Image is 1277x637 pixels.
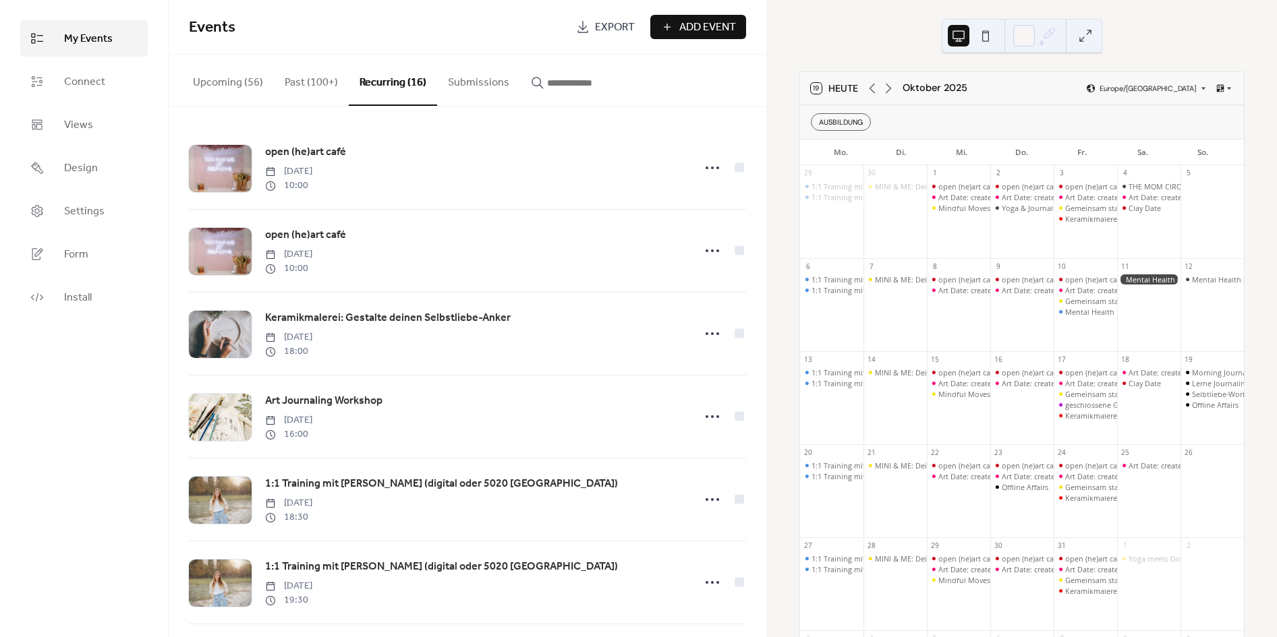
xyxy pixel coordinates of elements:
span: [DATE] [265,330,312,344]
div: Gemeinsam stark: Kreativzeit für Kind & Eltern [1065,389,1225,399]
div: Keramikmalerei: Gestalte deinen Selbstliebe-Anker [1054,214,1117,224]
div: 1:1 Training mit Caterina (digital oder 5020 Salzburg) [800,181,863,191]
span: Design [64,160,98,177]
div: open (he)art café [990,274,1054,284]
div: Mindful Moves – Achtsame Körperübungen für mehr Balance [938,575,1150,585]
div: 14 [867,355,876,364]
div: Keramikmalerei: Gestalte deinen Selbstliebe-Anker [1065,214,1240,224]
div: open (he)art café [1002,460,1060,471]
div: Art Date: create & celebrate yourself [1002,192,1126,202]
a: My Events [20,20,148,57]
div: Oktober 2025 [903,81,967,96]
div: Art Date: create & celebrate yourself [1129,460,1253,471]
div: Art Date: create & celebrate yourself [1054,471,1117,481]
span: Events [189,13,235,42]
div: Gemeinsam stark: Kreativzeit für Kind & Eltern [1065,296,1225,306]
div: AUSBILDUNG [811,113,871,131]
span: Settings [64,204,105,220]
div: Art Date: create & celebrate yourself [990,378,1054,388]
div: Art Date: create & celebrate yourself [1129,367,1253,377]
div: 1:1 Training mit Caterina (digital oder 5020 Salzburg) [800,274,863,284]
button: Submissions [437,55,520,104]
div: Selbtliebe-Workshop: Der ehrliche Weg zurück zu dir - Buchung [1181,389,1244,399]
span: Form [64,247,88,263]
div: 1:1 Training mit Caterina (digital oder 5020 Salzburg) [800,471,863,481]
div: 3 [1057,169,1067,178]
div: Mental Health Sunday: Vom Konsumieren ins Kreieren [1181,274,1244,284]
span: 10:00 [265,262,312,276]
div: MINI & ME: Dein Moment mit Baby [875,274,996,284]
div: open (he)art café [1065,553,1124,564]
div: open (he)art café [927,367,990,377]
div: Gemeinsam stark: Kreativzeit für Kind & Eltern [1065,482,1225,492]
a: Install [20,279,148,315]
div: Do. [992,140,1052,165]
div: 19 [1184,355,1193,364]
div: 10 [1057,262,1067,271]
span: Add Event [679,20,736,36]
span: Connect [64,74,105,90]
div: open (he)art café [990,460,1054,471]
div: Clay Date [1129,378,1161,388]
div: MINI & ME: Dein Moment mit Baby [875,181,996,191]
div: Art Date: create & celebrate yourself [1002,471,1126,481]
button: Recurring (16) [349,55,437,106]
a: open (he)art café [265,226,346,244]
div: 22 [930,448,940,457]
div: Keramikmalerei: Gestalte deinen Selbstliebe-Anker [1054,586,1117,596]
div: Art Date: create & celebrate yourself [1002,378,1126,388]
span: 10:00 [265,179,312,193]
div: open (he)art café [1002,553,1060,564]
div: open (he)art café [1065,367,1124,377]
a: Export [566,15,645,39]
div: 1:1 Training mit [PERSON_NAME] (digital oder 5020 [GEOGRAPHIC_DATA]) [812,378,1066,388]
span: Install [64,290,92,306]
div: open (he)art café [927,460,990,471]
div: 1:1 Training mit Caterina (digital oder 5020 Salzburg) [800,285,863,295]
a: Views [20,107,148,143]
div: Clay Date [1117,203,1181,213]
span: 18:00 [265,344,312,359]
a: Form [20,236,148,272]
div: 16 [994,355,1003,364]
div: Yoga & Journaling: She. Breathes. Writes. [1002,203,1143,213]
a: Connect [20,63,148,100]
div: 15 [930,355,940,364]
span: 1:1 Training mit [PERSON_NAME] (digital oder 5020 [GEOGRAPHIC_DATA]) [265,559,618,575]
div: Art Date: create & celebrate yourself [1117,460,1181,471]
div: open (he)art café [990,553,1054,564]
div: 4 [1120,169,1130,178]
div: open (he)art café [1002,274,1060,284]
div: 1:1 Training mit [PERSON_NAME] (digital oder 5020 [GEOGRAPHIC_DATA]) [812,181,1066,191]
div: geschlossene Gesellschaft - doors closed [1065,400,1205,410]
div: Lerne Journaling: Schreiben, das dich verändert [1181,378,1244,388]
div: Clay Date [1129,203,1161,213]
div: Yoga meets Dot Painting [1129,553,1214,564]
div: 8 [930,262,940,271]
div: 1:1 Training mit Caterina (digital oder 5020 Salzburg) [800,192,863,202]
div: open (he)art café [927,274,990,284]
button: Past (100+) [274,55,349,104]
div: 12 [1184,262,1193,271]
span: 18:30 [265,510,312,524]
div: Art Date: create & celebrate yourself [1117,192,1181,202]
div: Art Date: create & celebrate yourself [927,564,990,574]
span: Views [64,117,93,133]
div: open (he)art café [938,553,997,564]
div: open (he)art café [990,367,1054,377]
div: MINI & ME: Dein Moment mit Baby [863,274,927,284]
div: 25 [1120,448,1130,457]
div: Art Date: create & celebrate yourself [1065,192,1189,202]
div: Morning Journaling Class: Dein Wochenrückblick [1181,367,1244,377]
div: geschlossene Gesellschaft - doors closed [1054,400,1117,410]
div: Art Date: create & celebrate yourself [927,192,990,202]
a: Art Journaling Workshop [265,392,382,410]
div: open (he)art café [1002,367,1060,377]
span: open (he)art café [265,227,346,243]
div: Art Date: create & celebrate yourself [1002,285,1126,295]
div: MINI & ME: Dein Moment mit Baby [875,367,996,377]
span: [DATE] [265,413,312,427]
div: 1:1 Training mit [PERSON_NAME] (digital oder 5020 [GEOGRAPHIC_DATA]) [812,553,1066,564]
div: 1:1 Training mit [PERSON_NAME] (digital oder 5020 [GEOGRAPHIC_DATA]) [812,460,1066,471]
span: open (he)art café [265,144,346,160]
